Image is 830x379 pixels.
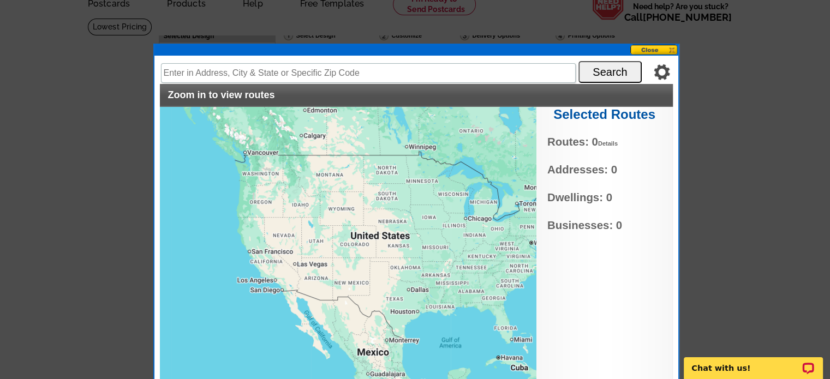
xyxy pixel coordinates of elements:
[547,134,661,151] span: Routes: 0
[677,345,830,379] iframe: LiveChat chat widget
[161,63,576,83] input: Enter in Address, City & State or Specific Zip Code
[654,64,670,80] img: gear.png
[547,161,661,178] span: Addresses: 0
[547,189,661,206] span: Dwellings: 0
[578,61,642,83] button: Search
[547,217,661,234] span: Businesses: 0
[598,140,618,147] a: Details
[168,89,665,101] h2: Zoom in to view routes
[536,107,673,123] h2: Selected Routes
